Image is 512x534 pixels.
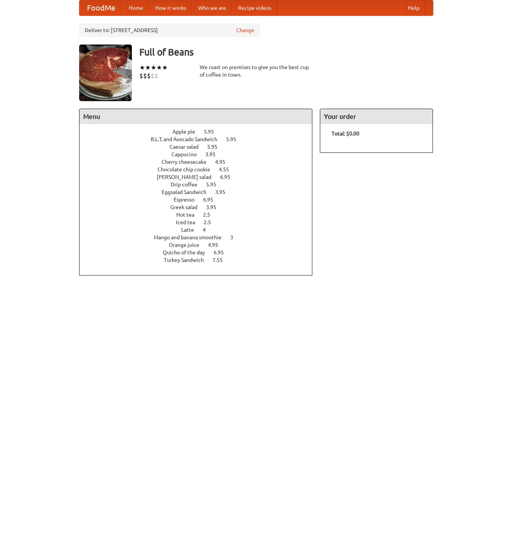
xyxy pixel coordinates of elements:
li: $ [147,72,151,80]
a: Apple pie 5.95 [173,129,228,135]
li: ★ [139,63,145,72]
span: 4.95 [208,242,226,248]
h4: Menu [79,109,312,124]
a: Latte 4 [181,227,220,233]
a: FoodMe [79,0,123,15]
span: 4.55 [219,166,237,172]
a: Greek salad 3.95 [170,204,230,210]
span: Greek salad [170,204,205,210]
span: Iced tea [176,219,203,225]
span: 6.95 [220,174,238,180]
span: Apple pie [173,129,203,135]
li: $ [143,72,147,80]
a: Chocolate chip cookie 4.55 [157,166,243,172]
a: Help [402,0,425,15]
span: [PERSON_NAME] salad [157,174,219,180]
a: B.L.T. and Avocado Sandwich 5.95 [151,136,250,142]
li: ★ [145,63,151,72]
span: Latte [181,227,202,233]
a: [PERSON_NAME] salad 6.95 [157,174,244,180]
a: Hot tea 2.5 [176,212,224,218]
b: Total: $0.00 [332,131,359,137]
li: $ [154,72,158,80]
span: 4 [203,227,213,233]
a: Mango and banana smoothie 3 [154,234,247,240]
a: Cappucino 3.95 [171,151,229,157]
div: We roast on premises to give you the best cup of coffee in town. [200,63,313,78]
span: Cherry cheesecake [162,159,214,165]
li: ★ [162,63,168,72]
span: Drip coffee [171,182,205,188]
a: Eggsalad Sandwich 3.95 [162,189,239,195]
li: ★ [156,63,162,72]
h3: Full of Beans [139,45,433,60]
li: $ [151,72,154,80]
span: Eggsalad Sandwich [162,189,214,195]
span: Quiche of the day [163,249,212,255]
span: Chocolate chip cookie [157,166,218,172]
span: Caesar salad [170,144,206,150]
a: Who we are [192,0,232,15]
span: 6.95 [203,197,221,203]
span: Cappucino [171,151,204,157]
span: Mango and banana smoothie [154,234,229,240]
a: Drip coffee 5.95 [171,182,230,188]
h4: Your order [320,109,433,124]
a: Espresso 6.95 [174,197,227,203]
a: Orange juice 4.95 [169,242,232,248]
span: 5.95 [204,129,222,135]
span: 2.5 [203,212,218,218]
a: Home [123,0,149,15]
a: Recipe videos [232,0,277,15]
span: 6.95 [214,249,231,255]
span: 3.95 [206,204,224,210]
span: 2.5 [204,219,219,225]
img: angular.jpg [79,45,132,101]
a: Turkey Sandwich 7.55 [164,257,237,263]
a: Caesar salad 5.95 [170,144,231,150]
span: 7.55 [212,257,230,263]
span: 5.95 [226,136,244,142]
span: Hot tea [176,212,202,218]
li: $ [139,72,143,80]
span: 5.95 [207,144,225,150]
a: Iced tea 2.5 [176,219,225,225]
span: Orange juice [169,242,207,248]
span: Turkey Sandwich [164,257,211,263]
a: Cherry cheesecake 4.95 [162,159,239,165]
li: ★ [151,63,156,72]
a: Quiche of the day 6.95 [163,249,238,255]
a: How it works [149,0,192,15]
span: Espresso [174,197,202,203]
span: 4.95 [215,159,233,165]
a: Change [236,26,254,34]
span: 3.95 [205,151,223,157]
span: B.L.T. and Avocado Sandwich [151,136,225,142]
span: 3.95 [215,189,233,195]
span: 5.95 [206,182,224,188]
span: 3 [230,234,241,240]
div: Deliver to: [STREET_ADDRESS] [79,23,260,37]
